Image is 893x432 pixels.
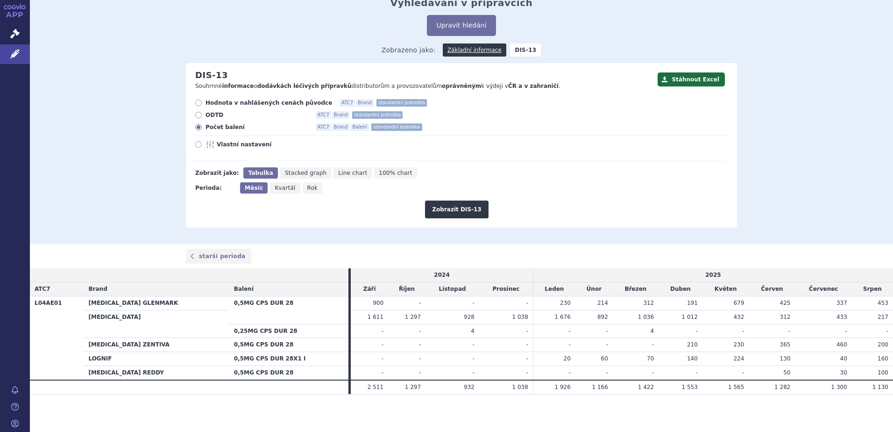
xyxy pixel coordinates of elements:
span: 130 [780,355,791,362]
span: - [382,355,383,362]
span: 230 [560,300,571,306]
span: 900 [373,300,383,306]
span: Brand [332,123,350,131]
span: 453 [878,300,888,306]
th: 0,5MG CPS DUR 28 [229,366,348,380]
span: - [526,328,528,334]
td: Červen [749,282,795,296]
span: 1 297 [405,314,421,320]
span: Měsíc [245,185,263,191]
span: 1 297 [405,384,421,390]
span: - [419,300,421,306]
span: 432 [733,314,744,320]
span: Rok [307,185,318,191]
span: 1 130 [872,384,888,390]
td: Květen [702,282,749,296]
span: - [526,341,528,348]
td: Srpen [852,282,893,296]
span: ODTD [206,111,308,119]
span: ATC7 [340,99,355,107]
span: standardní jednotka [376,99,427,107]
span: 191 [687,300,698,306]
td: Duben [659,282,702,296]
strong: DIS-13 [510,43,541,57]
span: - [473,369,475,376]
th: 0,5MG CPS DUR 28 [229,296,348,324]
h2: DIS-13 [195,70,228,80]
span: - [419,341,421,348]
span: 460 [836,341,847,348]
a: Základní informace [443,43,506,57]
span: Brand [88,286,107,292]
span: Line chart [338,170,367,176]
th: 0,5MG CPS DUR 28X1 I [229,352,348,366]
span: 40 [840,355,847,362]
span: - [473,300,475,306]
span: 230 [733,341,744,348]
span: - [652,369,654,376]
span: Zobrazeno jako: [382,43,436,57]
span: - [382,328,383,334]
span: 224 [733,355,744,362]
span: - [382,341,383,348]
span: Kvartál [275,185,295,191]
span: 433 [836,314,847,320]
span: Tabulka [248,170,273,176]
span: - [569,369,571,376]
th: [MEDICAL_DATA] GLENMARK [84,296,229,310]
span: ATC7 [316,111,331,119]
span: 30 [840,369,847,376]
span: - [526,300,528,306]
div: Perioda: [195,182,235,194]
td: Prosinec [479,282,533,296]
span: 60 [601,355,608,362]
span: Vlastní nastavení [217,141,319,148]
span: - [473,341,475,348]
span: 1 926 [555,384,571,390]
a: starší perioda [186,249,251,264]
span: Hodnota v nahlášených cenách původce [206,99,332,107]
span: 100 [878,369,888,376]
span: 100% chart [379,170,412,176]
th: 0,25MG CPS DUR 28 [229,324,348,338]
strong: ČR a v zahraničí [508,83,559,89]
td: Říjen [388,282,425,296]
th: 0,5MG CPS DUR 28 [229,338,348,352]
span: 337 [836,300,847,306]
span: 679 [733,300,744,306]
th: L04AE01 [30,296,84,380]
strong: informace [222,83,254,89]
span: Brand [356,99,374,107]
span: Balení [351,123,369,131]
span: - [652,341,654,348]
span: 1 166 [592,384,608,390]
span: 1 282 [774,384,790,390]
td: Listopad [425,282,479,296]
span: - [788,328,790,334]
span: 50 [783,369,790,376]
td: Červenec [795,282,851,296]
span: 312 [780,314,791,320]
div: Zobrazit jako: [195,167,239,179]
span: 928 [464,314,475,320]
span: 1 300 [831,384,847,390]
span: standardní jednotka [371,123,422,131]
td: Září [351,282,388,296]
span: - [419,328,421,334]
th: [MEDICAL_DATA] [84,310,229,338]
span: - [742,369,744,376]
span: 312 [643,300,654,306]
span: 365 [780,341,791,348]
span: 1 611 [368,314,383,320]
span: 1 038 [512,314,528,320]
span: ATC7 [35,286,50,292]
span: 160 [878,355,888,362]
span: - [606,328,608,334]
span: 2 511 [368,384,383,390]
span: - [473,355,475,362]
span: - [696,328,698,334]
span: 4 [471,328,475,334]
span: - [382,369,383,376]
th: [MEDICAL_DATA] REDDY [84,366,229,380]
span: 1 036 [638,314,654,320]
